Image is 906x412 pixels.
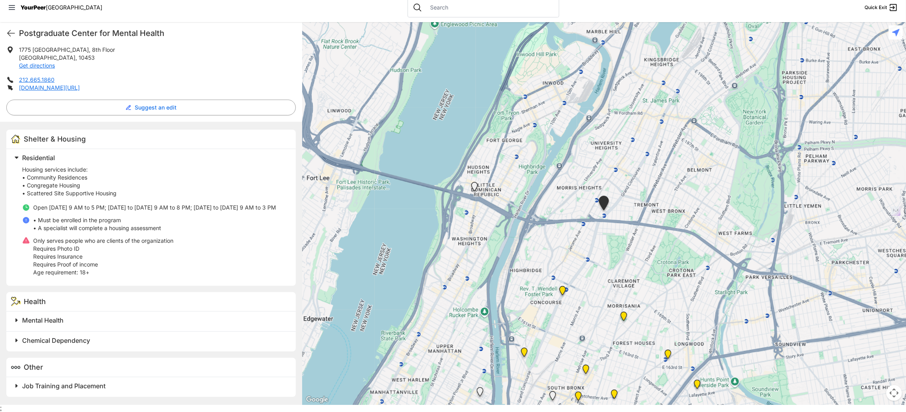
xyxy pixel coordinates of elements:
[22,154,55,162] span: Residential
[663,350,673,362] div: Bronx
[22,382,105,390] span: Job Training and Placement
[692,380,702,392] div: Living Room 24-Hour Drop-In Center
[573,391,583,404] div: The Bronx Pride Center
[24,363,43,371] span: Other
[19,76,55,83] a: 212.665.1860
[21,4,46,11] span: YourPeer
[304,395,330,405] img: Google
[135,104,177,112] span: Suggest an edit
[33,261,173,268] p: Requires Proof of income
[33,204,276,211] span: Open [DATE] 9 AM to 5 PM; [DATE] to [DATE] 9 AM to 8 PM; [DATE] to [DATE] 9 AM to 3 PM
[19,46,115,53] span: 1775 [GEOGRAPHIC_DATA], 8th Floor
[548,391,558,404] div: Queen of Peace Single Male-Identified Adult Shelter
[46,4,102,11] span: [GEOGRAPHIC_DATA]
[24,135,86,143] span: Shelter & Housing
[75,54,77,61] span: ,
[21,5,102,10] a: YourPeer[GEOGRAPHIC_DATA]
[304,395,330,405] a: Open this area in Google Maps (opens a new window)
[886,385,902,401] button: Map camera controls
[33,269,78,276] span: Age requirement:
[425,4,554,11] input: Search
[865,4,887,11] span: Quick Exit
[22,316,64,324] span: Mental Health
[470,182,479,195] div: La Sala Drop-In Center
[22,336,90,344] span: Chemical Dependency
[33,268,173,276] p: 18+
[33,216,161,232] p: • Must be enrolled in the program • A specialist will complete a housing assessment
[79,54,95,61] span: 10453
[19,84,80,91] a: [DOMAIN_NAME][URL]
[33,237,173,244] span: Only serves people who are clients of the organization
[475,387,485,400] div: Upper West Side, Closed
[19,54,75,61] span: [GEOGRAPHIC_DATA]
[519,348,529,360] div: Prevention Assistance and Temporary Housing (PATH)
[22,166,286,197] p: Housing services include: • Community Residences • Congregate Housing • Scattered Site Supportive...
[619,312,629,324] div: Franklin Women's Shelter and Intake
[6,100,296,115] button: Suggest an edit
[597,196,611,214] div: Bronx Recovery Support Center
[24,297,46,306] span: Health
[865,3,898,12] a: Quick Exit
[19,62,55,69] a: Get directions
[19,28,296,39] h1: Postgraduate Center for Mental Health
[609,389,619,402] div: Hunts Point Multi-Service Center
[581,365,591,377] div: Bronx Youth Center (BYC)
[33,245,173,253] p: Requires Photo ID
[558,286,568,299] div: Bronx Housing Court, Clerk's Office
[33,253,173,261] p: Requires Insurance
